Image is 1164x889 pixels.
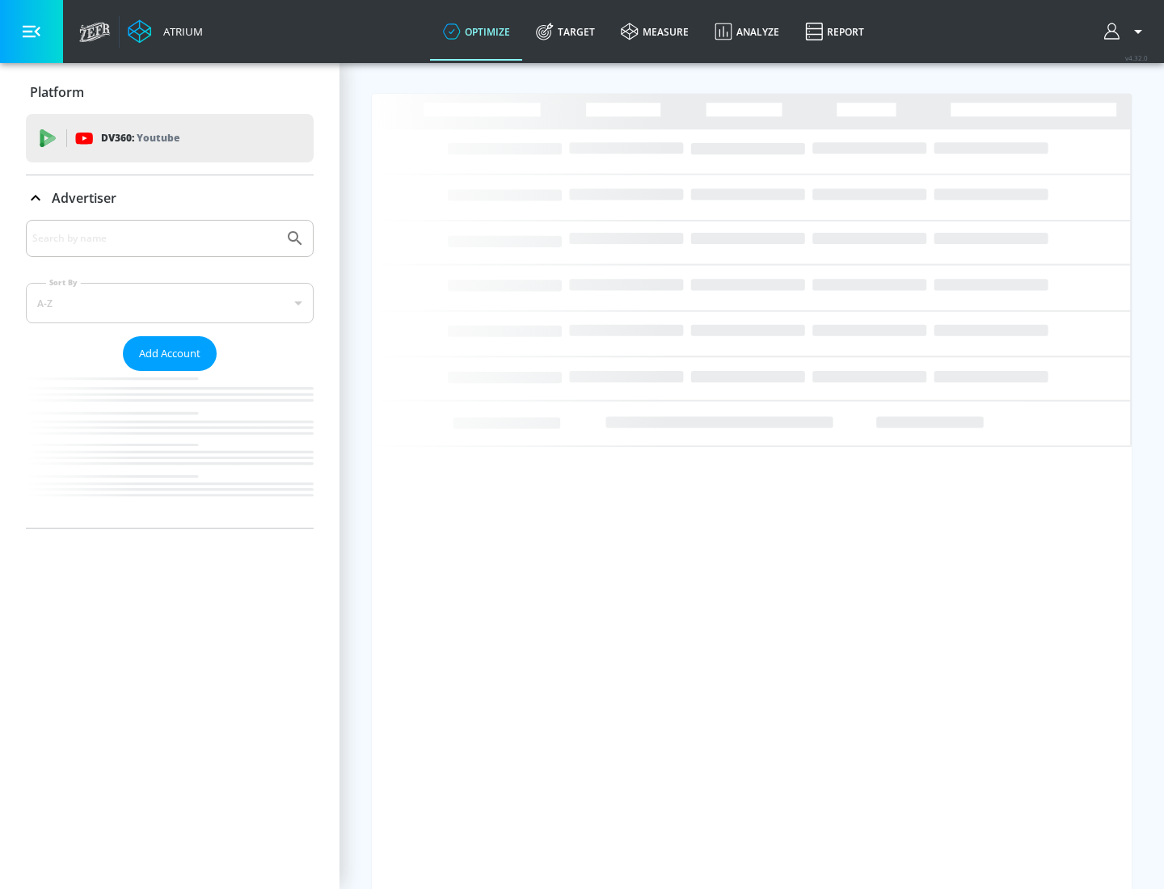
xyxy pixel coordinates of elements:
[128,19,203,44] a: Atrium
[1125,53,1148,62] span: v 4.32.0
[26,70,314,115] div: Platform
[26,175,314,221] div: Advertiser
[123,336,217,371] button: Add Account
[430,2,523,61] a: optimize
[30,83,84,101] p: Platform
[608,2,702,61] a: measure
[139,344,200,363] span: Add Account
[26,371,314,528] nav: list of Advertiser
[137,129,179,146] p: Youtube
[702,2,792,61] a: Analyze
[792,2,877,61] a: Report
[26,220,314,528] div: Advertiser
[157,24,203,39] div: Atrium
[46,277,81,288] label: Sort By
[26,114,314,162] div: DV360: Youtube
[26,283,314,323] div: A-Z
[32,228,277,249] input: Search by name
[52,189,116,207] p: Advertiser
[523,2,608,61] a: Target
[101,129,179,147] p: DV360:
